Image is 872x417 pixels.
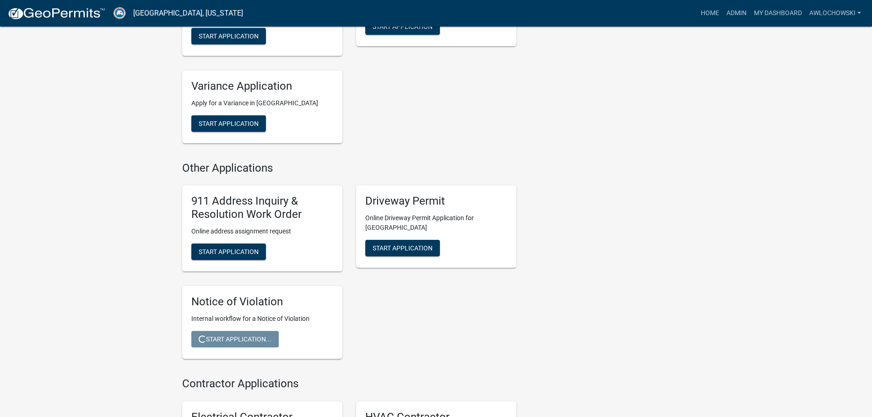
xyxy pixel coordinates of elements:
p: Online address assignment request [191,227,333,236]
button: Start Application [191,115,266,132]
button: Start Application... [191,331,279,347]
button: Start Application [191,28,266,44]
button: Start Application [365,240,440,256]
span: Start Application [199,32,259,39]
p: Apply for a Variance in [GEOGRAPHIC_DATA] [191,98,333,108]
wm-workflow-list-section: Other Applications [182,162,516,366]
a: awlochowski [806,5,865,22]
a: [GEOGRAPHIC_DATA], [US_STATE] [133,5,243,21]
a: My Dashboard [750,5,806,22]
button: Start Application [191,244,266,260]
h5: Driveway Permit [365,195,507,208]
a: Admin [723,5,750,22]
p: Online Driveway Permit Application for [GEOGRAPHIC_DATA] [365,213,507,233]
button: Start Application [365,18,440,35]
span: Start Application [373,22,433,30]
h5: Variance Application [191,80,333,93]
h4: Other Applications [182,162,516,175]
h5: 911 Address Inquiry & Resolution Work Order [191,195,333,221]
img: Gilmer County, Georgia [113,7,126,19]
span: Start Application [373,244,433,252]
a: Home [697,5,723,22]
h4: Contractor Applications [182,377,516,390]
span: Start Application [199,119,259,127]
p: Internal workflow for a Notice of Violation [191,314,333,324]
span: Start Application... [199,335,271,342]
h5: Notice of Violation [191,295,333,309]
span: Start Application [199,248,259,255]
